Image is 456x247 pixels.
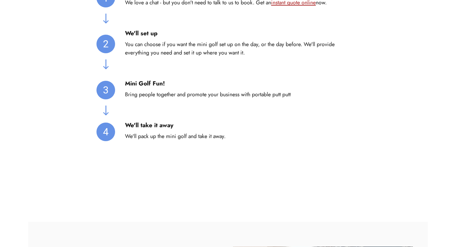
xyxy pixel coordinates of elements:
h5: You can choose if you want the mini golf set up on the day, or the day before. We'll provide ever... [125,40,360,57]
strong: We'll take it away [125,121,173,129]
strong: We'll set up [125,29,158,37]
strong: Mini Golf Fun! [125,79,165,88]
h5: We'll pack up the mini golf and take it away. [125,132,226,140]
span: 2 [103,37,109,51]
h5: Bring people together and promote your business with portable putt putt [125,90,291,98]
span: 4 [103,124,109,139]
span: 3 [103,83,109,97]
